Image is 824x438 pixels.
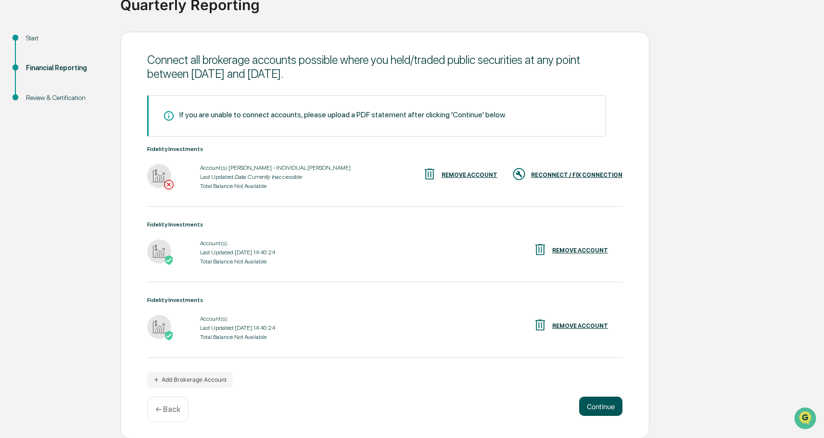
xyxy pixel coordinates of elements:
[147,315,171,339] img: Fidelity Investments - Active
[164,76,175,88] button: Start new chat
[6,136,64,153] a: 🔎Data Lookup
[200,164,351,171] div: Account(s): [PERSON_NAME] - INDIVIDUAL [PERSON_NAME]
[33,74,158,83] div: Start new chat
[533,318,547,332] img: REMOVE ACCOUNT
[155,405,180,414] p: ← Back
[200,174,351,180] div: Last Updated:
[552,247,608,254] div: REMOVE ACCOUNT
[10,122,17,130] div: 🖐️
[200,325,275,331] div: Last Updated: [DATE] 14:40:24
[442,172,497,178] div: REMOVE ACCOUNT
[533,242,547,257] img: REMOVE ACCOUNT
[26,93,105,103] div: Review & Certification
[147,372,232,388] button: Add Brokerage Account
[10,74,27,91] img: 1746055101610-c473b297-6a78-478c-a979-82029cc54cd1
[147,239,171,263] img: Fidelity Investments - Active
[164,180,174,189] img: Inactive
[19,139,61,149] span: Data Lookup
[200,183,351,189] div: Total Balance: Not Available
[552,323,608,329] div: REMOVE ACCOUNT
[793,406,819,432] iframe: Open customer support
[147,53,622,81] div: Connect all brokerage accounts possible where you held/traded public securities at any point betw...
[79,121,119,131] span: Attestations
[147,297,622,303] div: Fidelity Investments
[19,121,62,131] span: Preclearance
[531,172,622,178] div: RECONNECT / FIX CONNECTION
[70,122,77,130] div: 🗄️
[147,164,171,188] img: Fidelity Investments - Inactive
[10,140,17,148] div: 🔎
[66,117,123,135] a: 🗄️Attestations
[200,258,275,265] div: Total Balance: Not Available
[147,221,622,228] div: Fidelity Investments
[200,334,275,340] div: Total Balance: Not Available
[422,167,437,181] img: REMOVE ACCOUNT
[512,167,526,181] img: RECONNECT / FIX CONNECTION
[10,20,175,36] p: How can we help?
[179,110,506,119] div: If you are unable to connect accounts, please upload a PDF statement after clicking 'Continue' be...
[235,174,302,180] i: Data Currently Inaccessible
[164,255,174,265] img: Active
[200,240,275,247] div: Account(s):
[96,163,116,170] span: Pylon
[200,249,275,256] div: Last Updated: [DATE] 14:40:24
[68,163,116,170] a: Powered byPylon
[579,397,622,416] button: Continue
[26,33,105,43] div: Start
[6,117,66,135] a: 🖐️Preclearance
[147,146,622,152] div: Fidelity Investments
[33,83,122,91] div: We're available if you need us!
[26,63,105,73] div: Financial Reporting
[200,315,275,322] div: Account(s):
[164,331,174,340] img: Active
